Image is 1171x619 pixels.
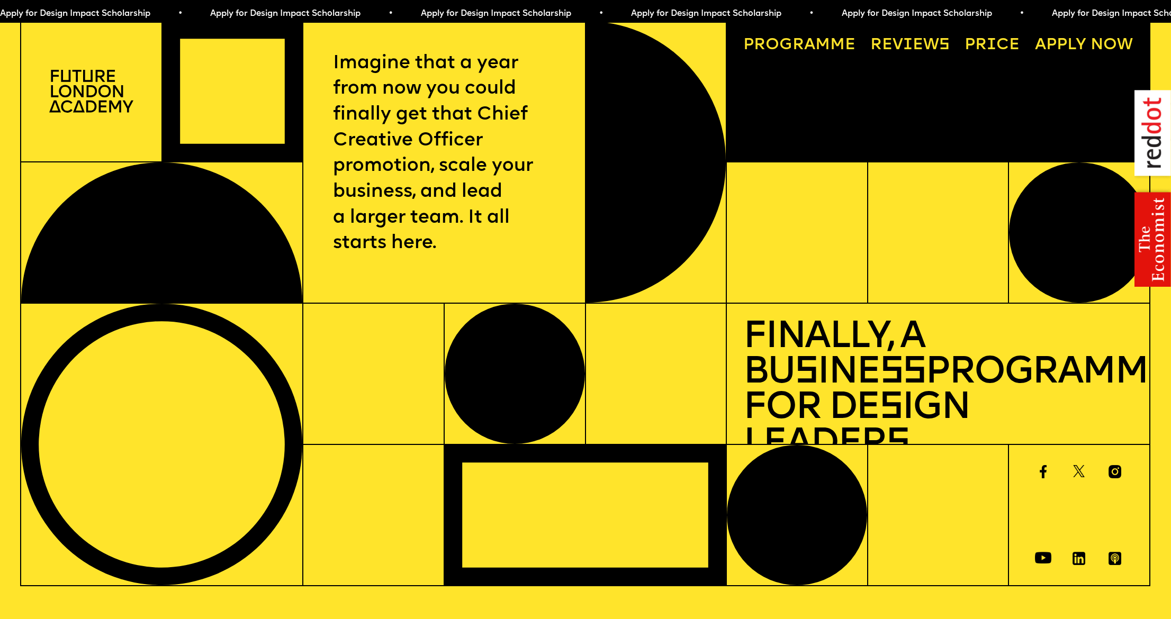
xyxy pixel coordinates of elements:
[388,10,393,18] span: •
[879,390,902,427] span: s
[735,30,863,62] a: Programme
[743,320,1133,462] h1: Finally, a Bu ine Programme for De ign Leader
[178,10,183,18] span: •
[862,30,958,62] a: Reviews
[795,354,817,392] span: s
[599,10,603,18] span: •
[809,10,814,18] span: •
[886,426,909,463] span: s
[1035,37,1046,53] span: A
[957,30,1028,62] a: Price
[1027,30,1141,62] a: Apply now
[333,51,555,257] p: Imagine that a year from now you could finally get that Chief Creative Officer promotion, scale y...
[804,37,815,53] span: a
[880,354,926,392] span: ss
[1020,10,1024,18] span: •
